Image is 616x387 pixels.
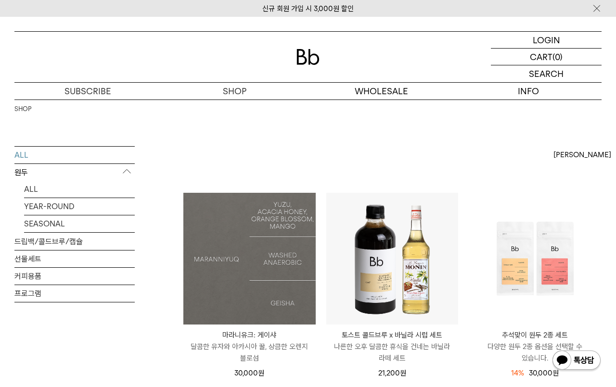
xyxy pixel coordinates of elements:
[469,329,601,364] a: 추석맞이 원두 2종 세트 다양한 원두 2종 옵션을 선택할 수 있습니다.
[14,233,135,250] a: 드립백/콜드브루/캡슐
[326,329,459,364] a: 토스트 콜드브루 x 바닐라 시럽 세트 나른한 오후 달콤한 휴식을 건네는 바닐라 라떼 세트
[469,193,601,325] img: 추석맞이 원두 2종 세트
[529,369,559,377] span: 30,000
[183,341,316,364] p: 달콤한 유자와 아카시아 꿀, 상큼한 오렌지 블로섬
[326,341,459,364] p: 나른한 오후 달콤한 휴식을 건네는 바닐라 라떼 세트
[183,193,316,325] img: 1000001220_add2_052.jpg
[234,369,264,377] span: 30,000
[491,32,602,49] a: LOGIN
[552,369,559,377] span: 원
[24,215,135,232] a: SEASONAL
[14,104,31,114] a: SHOP
[14,147,135,163] a: ALL
[296,49,320,65] img: 로고
[262,4,354,13] a: 신규 회원 가입 시 3,000원 할인
[378,369,406,377] span: 21,200
[183,193,316,325] a: 마라니유크: 게이샤
[529,65,564,82] p: SEARCH
[161,83,308,100] a: SHOP
[552,350,602,373] img: 카카오톡 채널 1:1 채팅 버튼
[14,164,135,181] p: 원두
[24,198,135,215] a: YEAR-ROUND
[491,49,602,65] a: CART (0)
[308,83,455,100] p: WHOLESALE
[14,268,135,285] a: 커피용품
[511,367,524,379] div: 14%
[552,49,563,65] p: (0)
[24,181,135,198] a: ALL
[533,32,560,48] p: LOGIN
[183,329,316,341] p: 마라니유크: 게이샤
[455,83,602,100] p: INFO
[530,49,552,65] p: CART
[326,193,459,325] img: 토스트 콜드브루 x 바닐라 시럽 세트
[553,149,611,161] span: [PERSON_NAME]
[400,369,406,377] span: 원
[258,369,264,377] span: 원
[469,329,601,341] p: 추석맞이 원두 2종 세트
[469,341,601,364] p: 다양한 원두 2종 옵션을 선택할 수 있습니다.
[326,329,459,341] p: 토스트 콜드브루 x 바닐라 시럽 세트
[14,250,135,267] a: 선물세트
[14,83,161,100] a: SUBSCRIBE
[14,285,135,302] a: 프로그램
[183,329,316,364] a: 마라니유크: 게이샤 달콤한 유자와 아카시아 꿀, 상큼한 오렌지 블로섬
